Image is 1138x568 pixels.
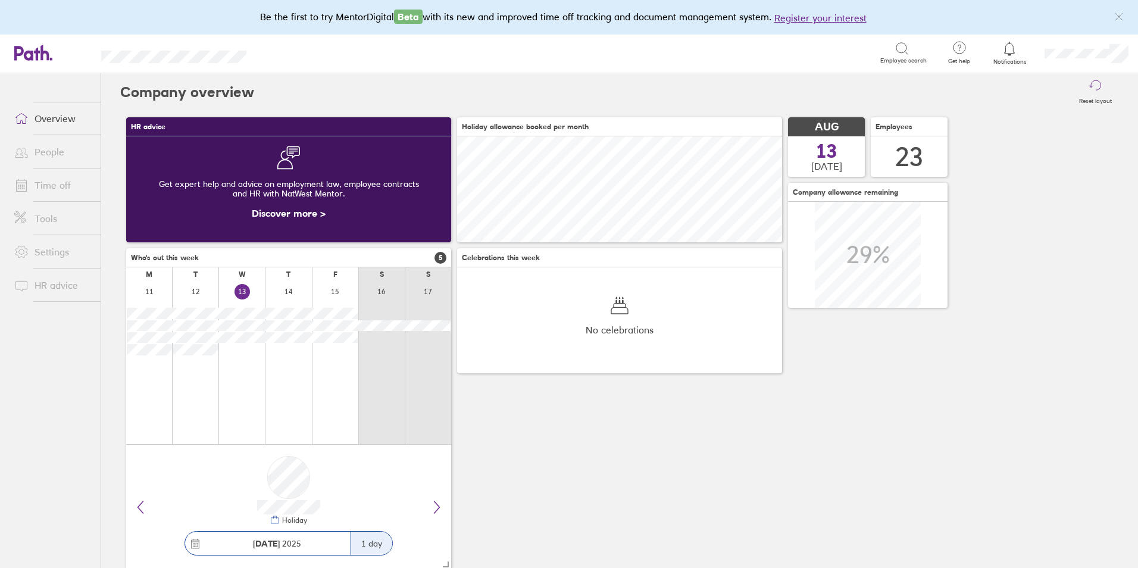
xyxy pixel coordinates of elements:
a: Notifications [990,40,1029,65]
span: Celebrations this week [462,254,540,262]
div: 23 [895,142,924,172]
a: HR advice [5,273,101,297]
label: Reset layout [1072,94,1119,105]
span: Notifications [990,58,1029,65]
span: Company allowance remaining [793,188,898,196]
span: Get help [940,58,978,65]
strong: [DATE] [253,538,280,549]
div: T [286,270,290,279]
span: No celebrations [586,324,654,335]
span: Who's out this week [131,254,199,262]
button: Register your interest [774,11,867,25]
div: 1 day [351,532,392,555]
div: F [333,270,337,279]
button: Reset layout [1072,73,1119,111]
div: S [426,270,430,279]
span: AUG [815,121,839,133]
div: Holiday [280,516,307,525]
div: Search [279,47,309,58]
h2: Company overview [120,73,254,111]
a: Overview [5,107,101,130]
span: Employee search [880,57,927,64]
span: Beta [394,10,423,24]
span: Holiday allowance booked per month [462,123,589,131]
span: 2025 [253,539,301,548]
a: Settings [5,240,101,264]
span: 5 [434,252,446,264]
div: Get expert help and advice on employment law, employee contracts and HR with NatWest Mentor. [136,170,442,208]
div: Be the first to try MentorDigital with its new and improved time off tracking and document manage... [260,10,878,25]
span: 13 [816,142,837,161]
span: HR advice [131,123,165,131]
div: T [193,270,198,279]
a: Discover more > [252,207,326,219]
a: People [5,140,101,164]
span: Employees [876,123,912,131]
div: W [239,270,246,279]
span: [DATE] [811,161,842,171]
div: M [146,270,152,279]
a: Tools [5,207,101,230]
a: Time off [5,173,101,197]
div: S [380,270,384,279]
